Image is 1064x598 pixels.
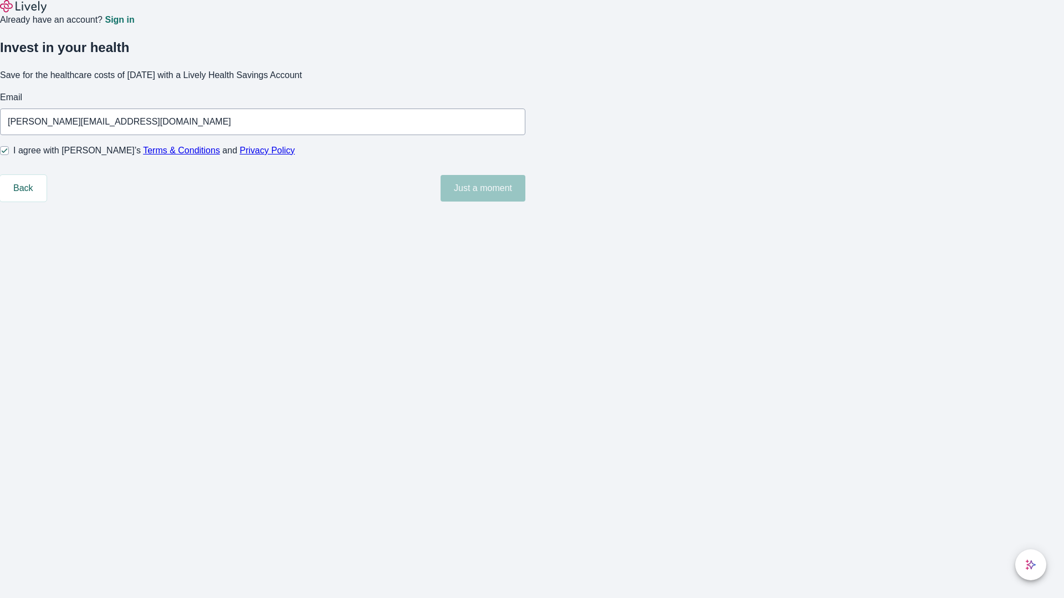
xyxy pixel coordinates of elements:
[1015,549,1046,580] button: chat
[13,144,295,157] span: I agree with [PERSON_NAME]’s and
[143,146,220,155] a: Terms & Conditions
[1025,559,1036,570] svg: Lively AI Assistant
[105,16,134,24] a: Sign in
[240,146,295,155] a: Privacy Policy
